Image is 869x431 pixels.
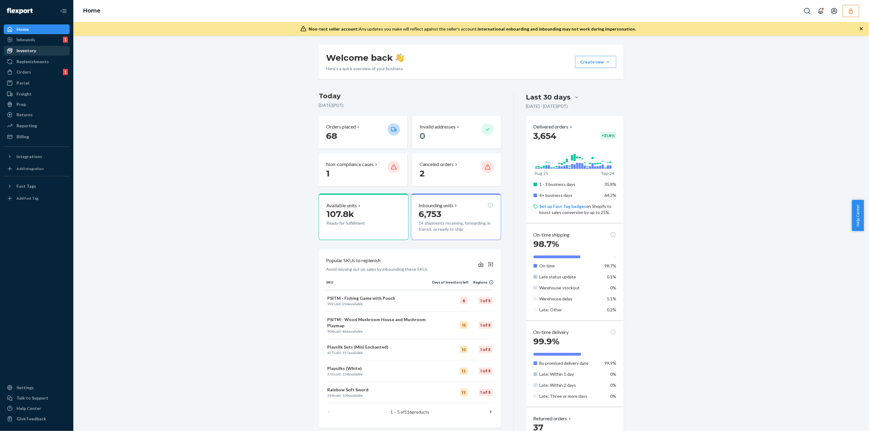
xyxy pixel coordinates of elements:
[326,202,357,209] p: Available units
[535,170,548,176] p: Aug 25
[533,123,574,130] p: Delivered orders
[526,103,568,109] p: [DATE] - [DATE] ( PDT )
[479,321,493,329] div: 1 of 5
[610,285,616,290] span: 0%
[540,192,600,198] p: 4+ business days
[540,203,616,215] p: on Shopify to boost sales conversion by up to 25%.
[319,194,409,240] button: Available units107.8kReady for fulfillment
[420,161,454,168] p: Canceled orders
[610,371,616,377] span: 0%
[327,393,334,398] span: 284
[4,35,70,45] a: Inbounds1
[326,168,330,179] span: 1
[342,329,349,334] span: 466
[83,7,101,14] a: Home
[326,257,380,264] p: Popular SKUs to replenish
[533,239,559,249] span: 98.7%
[412,154,501,186] button: Canceled orders 2
[4,383,70,393] a: Settings
[4,121,70,131] a: Reporting
[575,56,616,68] button: Create new
[4,67,70,77] a: Orders1
[533,336,560,346] span: 99.9%
[828,5,840,17] button: Open account menu
[326,131,337,141] span: 68
[4,393,70,403] a: Talk to Support
[63,37,68,43] div: 1
[327,371,431,377] p: sold · available
[4,132,70,142] a: Billing
[327,329,334,334] span: 904
[16,80,29,86] div: Parcel
[16,26,29,32] div: Home
[540,263,600,269] p: On time
[319,102,501,108] p: [DATE] ( PDT )
[479,297,493,304] div: 1 of 5
[4,110,70,120] a: Returns
[7,8,33,14] img: Flexport logo
[327,344,431,350] p: Playsilk Sets (Mini Enchanted)
[342,372,349,376] span: 154
[342,302,349,306] span: 204
[327,372,334,376] span: 373
[4,414,70,424] button: Give Feedback
[319,154,407,186] button: Non-compliance cases 1
[4,152,70,161] button: Integrations
[852,200,864,231] button: Help Center
[4,24,70,34] a: Home
[460,297,468,304] div: 6
[16,166,44,171] div: Add Integration
[16,405,41,411] div: Help Center
[327,302,334,306] span: 992
[419,220,493,232] p: 14 shipments receiving, forwarding, in transit, or ready to ship
[460,346,468,353] div: 10
[604,263,616,268] span: 98.7%
[460,389,468,396] div: 12
[16,385,34,391] div: Settings
[16,101,26,107] div: Prep
[326,280,432,290] th: SKU
[326,66,404,72] p: Here’s a quick overview of your business
[607,274,616,279] span: 0.1%
[327,301,431,306] p: sold · available
[395,53,404,62] img: hand-wave emoji
[309,26,636,32] div: Any updates you make will reflect against the seller's account.
[533,415,572,422] button: Returned orders
[420,123,456,130] p: Invalid addresses
[326,123,356,130] p: Orders placed
[391,409,429,415] p: 1 – 5 of products
[4,46,70,56] a: Inventory
[16,395,48,401] div: Talk to Support
[16,183,36,189] div: Fast Tags
[411,194,501,240] button: Inbounding units6,75314 shipments receiving, forwarding, in transit, or ready to ship
[327,329,431,334] p: sold · available
[540,181,600,187] p: 1 - 3 business days
[526,92,571,102] div: Last 30 days
[479,368,493,375] div: 1 of 5
[460,321,468,329] div: 15
[16,91,31,97] div: Freight
[610,382,616,388] span: 0%
[460,368,468,375] div: 12
[327,350,431,355] p: sold · available
[63,69,68,75] div: 1
[540,307,600,313] p: Late: Other
[319,116,407,149] button: Orders placed 68
[16,123,37,129] div: Reporting
[78,2,105,20] ol: breadcrumbs
[478,26,636,31] span: International onboarding and inbounding may not work during impersonation.
[326,52,404,63] h1: Welcome back
[479,389,493,396] div: 1 of 5
[326,266,428,272] p: Avoid missing out on sales by inbounding these SKUs
[412,116,501,149] button: Invalid addresses 0
[16,59,49,65] div: Replenishments
[4,100,70,109] a: Prep
[602,170,615,176] p: Sep 24
[4,164,70,174] a: Add Integration
[16,37,35,43] div: Inbounds
[533,231,570,238] p: On-time shipping
[607,296,616,301] span: 1.1%
[540,360,600,366] p: By promised delivery date
[420,168,425,179] span: 2
[419,202,453,209] p: Inbounding units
